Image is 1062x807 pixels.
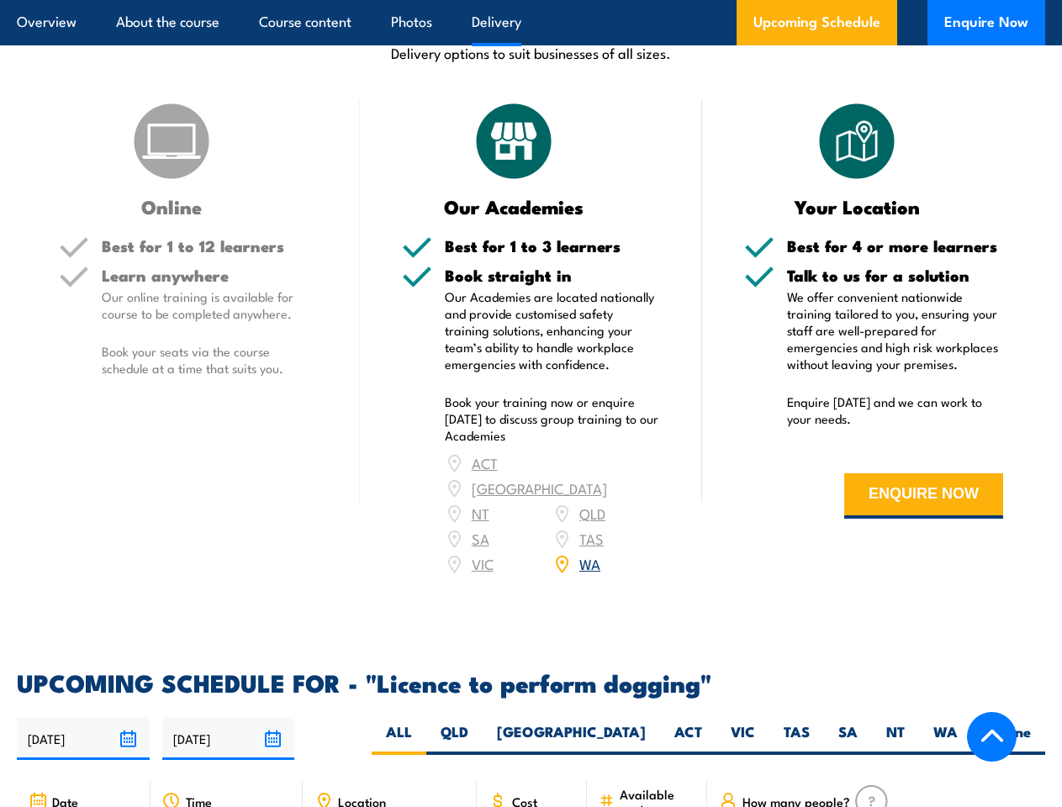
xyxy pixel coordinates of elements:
p: Book your seats via the course schedule at a time that suits you. [102,343,318,377]
input: From date [17,717,150,760]
h5: Learn anywhere [102,267,318,283]
label: QLD [426,722,483,755]
label: ACT [660,722,716,755]
p: Enquire [DATE] and we can work to your needs. [787,393,1003,427]
label: [GEOGRAPHIC_DATA] [483,722,660,755]
label: SA [824,722,872,755]
label: ALL [372,722,426,755]
p: We offer convenient nationwide training tailored to you, ensuring your staff are well-prepared fo... [787,288,1003,372]
p: Book your training now or enquire [DATE] to discuss group training to our Academies [445,393,661,444]
h5: Best for 4 or more learners [787,238,1003,254]
h3: Your Location [744,197,970,216]
h2: UPCOMING SCHEDULE FOR - "Licence to perform dogging" [17,671,1045,693]
h5: Talk to us for a solution [787,267,1003,283]
label: WA [919,722,972,755]
button: ENQUIRE NOW [844,473,1003,519]
label: NT [872,722,919,755]
h3: Online [59,197,284,216]
p: Our Academies are located nationally and provide customised safety training solutions, enhancing ... [445,288,661,372]
label: TAS [769,722,824,755]
h5: Best for 1 to 12 learners [102,238,318,254]
a: WA [579,553,600,573]
label: VIC [716,722,769,755]
h5: Best for 1 to 3 learners [445,238,661,254]
input: To date [162,717,295,760]
h5: Book straight in [445,267,661,283]
p: Delivery options to suit businesses of all sizes. [17,43,1045,62]
h3: Our Academies [402,197,627,216]
p: Our online training is available for course to be completed anywhere. [102,288,318,322]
